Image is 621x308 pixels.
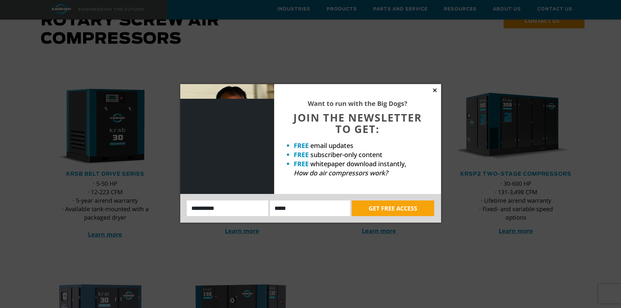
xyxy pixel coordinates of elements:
[310,141,353,150] span: email updates
[352,200,434,216] button: GET FREE ACCESS
[432,87,438,93] button: Close
[293,110,422,136] span: JOIN THE NEWSLETTER TO GET:
[294,141,309,150] strong: FREE
[308,99,407,108] strong: Want to run with the Big Dogs?
[294,150,309,159] strong: FREE
[187,200,269,216] input: Name:
[270,200,350,216] input: Email
[294,169,388,177] em: How do air compressors work?
[294,159,309,168] strong: FREE
[310,150,382,159] span: subscriber-only content
[310,159,406,168] span: whitepaper download instantly,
